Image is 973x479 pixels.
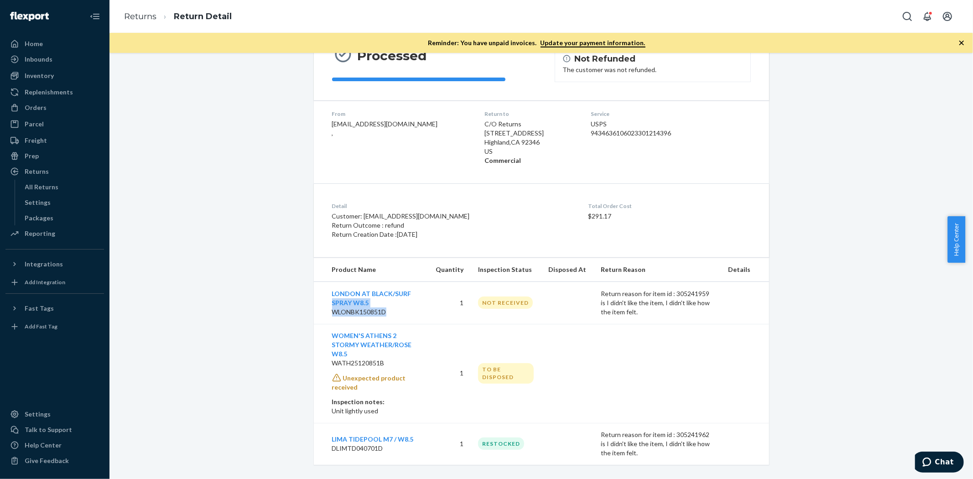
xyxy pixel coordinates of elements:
div: Replenishments [25,88,73,97]
p: Return Creation Date : [DATE] [332,230,588,239]
div: Add Integration [25,278,65,286]
span: USPS [591,120,607,128]
button: Help Center [947,216,965,263]
th: Inspection Status [471,258,541,282]
div: Talk to Support [25,425,72,434]
div: Settings [25,198,51,207]
div: Inbounds [25,55,52,64]
button: Integrations [5,257,104,271]
div: Home [25,39,43,48]
a: Freight [5,133,104,148]
th: Disposed At [541,258,593,282]
button: Close Navigation [86,7,104,26]
p: C/O Returns [485,120,577,129]
th: Quantity [428,258,471,282]
p: DLIMTD040701D [332,444,421,453]
div: Fast Tags [25,304,54,313]
div: Parcel [25,120,44,129]
p: Return reason for item id : 305241962 is I didn't like the item, I didn't like how the item felt. [601,430,713,458]
div: Returns [25,167,49,176]
td: 1 [428,423,471,465]
p: Reminder: You have unpaid invoices. [428,38,645,47]
h3: Processed [358,47,427,64]
button: Open account menu [938,7,957,26]
p: Customer: [EMAIL_ADDRESS][DOMAIN_NAME] [332,212,588,221]
a: Packages [21,211,104,225]
div: Help Center [25,441,62,450]
div: RESTOCKED [478,437,524,450]
p: Unit lightly used [332,406,421,416]
a: Returns [124,11,156,21]
dt: Detail [332,202,588,210]
p: Return reason for item id : 305241959 is I didn't like the item, I didn't like how the item felt. [601,289,713,317]
a: Home [5,36,104,51]
div: The customer was not refunded. [562,65,743,74]
a: Settings [21,195,104,210]
a: Return Detail [174,11,232,21]
div: Add Fast Tag [25,323,57,330]
button: Fast Tags [5,301,104,316]
a: Inbounds [5,52,104,67]
div: NOT RECEIVED [478,297,533,309]
div: Give Feedback [25,456,69,465]
a: LIMA TIDEPOOL M7 / W8.5 [332,435,414,443]
h4: Not Refunded [575,53,636,65]
a: All Returns [21,180,104,194]
p: Return Outcome : refund [332,221,588,230]
div: All Returns [25,182,59,192]
div: TO BE DISPOSED [478,363,534,383]
a: Reporting [5,226,104,241]
p: WATH25120851B [332,359,421,368]
p: [STREET_ADDRESS] [485,129,577,138]
div: Reporting [25,229,55,238]
th: Product Name [314,258,428,282]
div: Freight [25,136,47,145]
p: US [485,147,577,156]
div: Inventory [25,71,54,80]
dt: From [332,110,470,118]
a: Parcel [5,117,104,131]
div: Orders [25,103,47,112]
th: Return Reason [593,258,721,282]
a: Inventory [5,68,104,83]
a: LONDON AT BLACK/SURF SPRAY W8.5 [332,290,411,307]
a: Add Integration [5,275,104,290]
div: Packages [25,213,54,223]
div: Prep [25,151,39,161]
img: Flexport logo [10,12,49,21]
span: Unexpected product received [332,374,406,391]
a: Update your payment information. [541,39,645,47]
p: WLONBK150851D [332,307,421,317]
span: [EMAIL_ADDRESS][DOMAIN_NAME] , [332,120,438,137]
iframe: Opens a widget where you can chat to one of our agents [915,452,964,474]
dt: Return to [485,110,577,118]
a: Returns [5,164,104,179]
a: Orders [5,100,104,115]
td: 1 [428,281,471,324]
strong: Commercial [485,156,521,164]
button: Talk to Support [5,422,104,437]
ol: breadcrumbs [117,3,239,30]
a: Settings [5,407,104,422]
a: Add Fast Tag [5,319,104,334]
a: Replenishments [5,85,104,99]
dt: Service [591,110,704,118]
div: Settings [25,410,51,419]
div: Integrations [25,260,63,269]
th: Details [721,258,769,282]
a: Help Center [5,438,104,453]
div: 9434636106023301214396 [591,129,704,138]
a: WOMEN'S ATHENS 2 STORMY WEATHER/ROSE W8.5 [332,332,412,358]
p: Inspection notes: [332,397,421,406]
div: $291.17 [588,202,751,239]
button: Open Search Box [898,7,916,26]
a: Prep [5,149,104,163]
dt: Total Order Cost [588,202,751,210]
button: Give Feedback [5,453,104,468]
button: Open notifications [918,7,937,26]
p: Highland , CA 92346 [485,138,577,147]
td: 1 [428,324,471,423]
